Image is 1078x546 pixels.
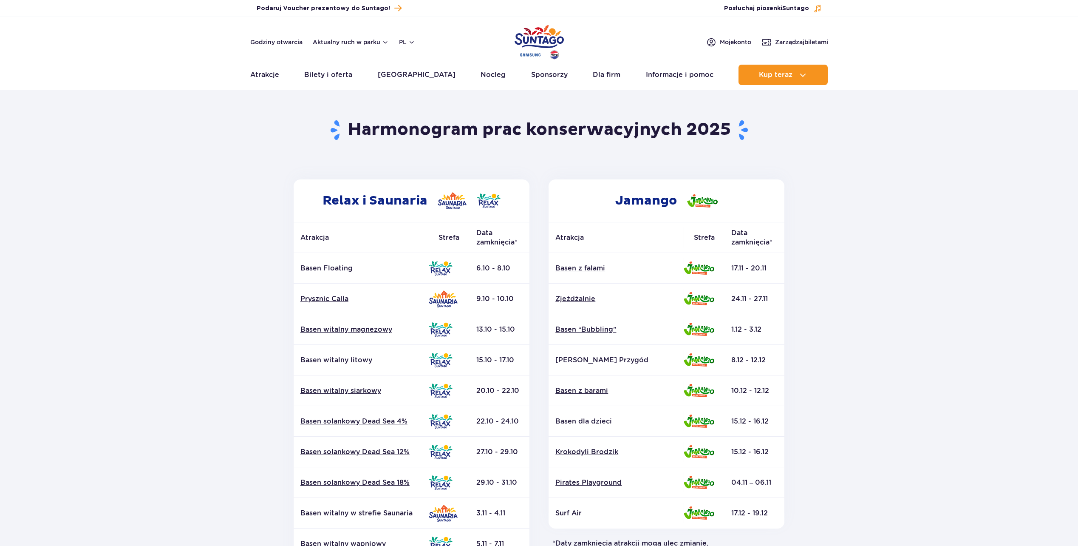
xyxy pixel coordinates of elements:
a: Basen solankowy Dead Sea 4% [300,417,422,426]
a: Basen z barami [555,386,677,395]
a: Basen witalny magnezowy [300,325,422,334]
img: Relax [429,322,453,337]
td: 10.12 - 12.12 [724,375,784,406]
img: Jamango [684,506,714,520]
a: Basen solankowy Dead Sea 18% [300,478,422,487]
a: Prysznic Calla [300,294,422,304]
img: Jamango [684,323,714,336]
button: Kup teraz [738,65,828,85]
td: 15.10 - 17.10 [470,345,529,375]
a: Krokodyli Brodzik [555,447,677,457]
span: Posłuchaj piosenki [724,4,809,13]
th: Strefa [684,222,724,253]
td: 20.10 - 22.10 [470,375,529,406]
a: Zjeżdżalnie [555,294,677,304]
td: 17.12 - 19.12 [724,498,784,529]
td: 3.11 - 4.11 [470,498,529,529]
img: Relax [429,353,453,367]
p: Basen witalny w strefie Saunaria [300,509,422,518]
a: Godziny otwarcia [250,38,303,46]
img: Saunaria [429,505,458,522]
img: Relax [429,384,453,398]
img: Relax [429,414,453,429]
span: Podaruj Voucher prezentowy do Suntago! [257,4,390,13]
img: Relax [429,475,453,490]
a: Basen z falami [555,264,677,273]
h2: Relax i Saunaria [294,179,529,222]
img: Jamango [684,476,714,489]
img: Jamango [684,384,714,397]
th: Data zamknięcia* [724,222,784,253]
a: Podaruj Voucher prezentowy do Suntago! [257,3,402,14]
a: Surf Air [555,509,677,518]
a: Pirates Playground [555,478,677,487]
a: Zarządzajbiletami [761,37,828,47]
button: Posłuchaj piosenkiSuntago [724,4,822,13]
span: Moje konto [720,38,751,46]
td: 9.10 - 10.10 [470,284,529,314]
a: Sponsorzy [531,65,568,85]
a: Basen witalny siarkowy [300,386,422,395]
a: Basen solankowy Dead Sea 12% [300,447,422,457]
a: Bilety i oferta [304,65,352,85]
a: Park of Poland [515,21,564,60]
span: Zarządzaj biletami [775,38,828,46]
img: Relax [477,193,501,208]
img: Jamango [684,292,714,305]
a: Nocleg [481,65,506,85]
td: 22.10 - 24.10 [470,406,529,437]
th: Atrakcja [549,222,684,253]
img: Jamango [684,445,714,458]
a: [GEOGRAPHIC_DATA] [378,65,456,85]
td: 17.11 - 20.11 [724,253,784,284]
h1: Harmonogram prac konserwacyjnych 2025 [290,119,788,141]
p: Basen Floating [300,264,422,273]
img: Saunaria [429,290,458,307]
img: Jamango [684,353,714,367]
td: 24.11 - 27.11 [724,284,784,314]
p: Basen dla dzieci [555,417,677,426]
td: 6.10 - 8.10 [470,253,529,284]
td: 15.12 - 16.12 [724,406,784,437]
img: Saunaria [438,192,467,209]
button: pl [399,38,415,46]
td: 8.12 - 12.12 [724,345,784,375]
td: 27.10 - 29.10 [470,437,529,467]
span: Kup teraz [759,71,792,79]
th: Data zamknięcia* [470,222,529,253]
td: 04.11 – 06.11 [724,467,784,498]
img: Jamango [687,194,718,208]
td: 1.12 - 3.12 [724,314,784,345]
a: Basen witalny litowy [300,355,422,365]
h2: Jamango [549,179,784,222]
img: Relax [429,445,453,459]
a: [PERSON_NAME] Przygód [555,355,677,365]
td: 13.10 - 15.10 [470,314,529,345]
td: 15.12 - 16.12 [724,437,784,467]
th: Atrakcja [294,222,429,253]
a: Basen “Bubbling” [555,325,677,334]
img: Jamango [684,415,714,428]
td: 29.10 - 31.10 [470,467,529,498]
a: Informacje i pomoc [646,65,713,85]
a: Dla firm [593,65,620,85]
img: Relax [429,261,453,276]
a: Atrakcje [250,65,279,85]
th: Strefa [429,222,470,253]
a: Mojekonto [706,37,751,47]
img: Jamango [684,262,714,275]
span: Suntago [782,6,809,11]
button: Aktualny ruch w parku [313,39,389,45]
